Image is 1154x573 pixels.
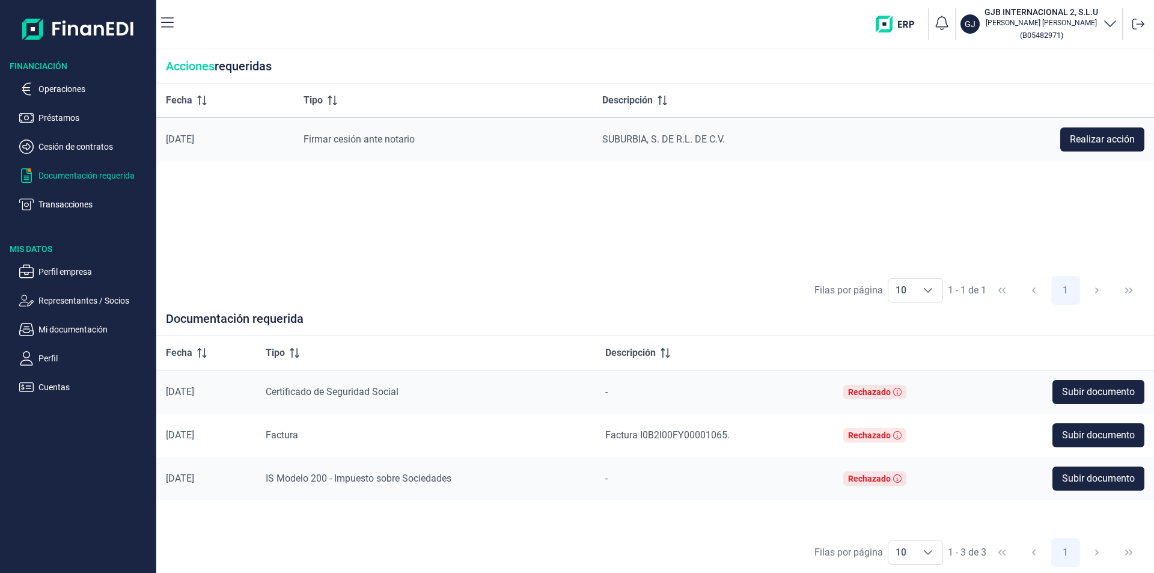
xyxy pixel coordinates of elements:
small: Copiar cif [1020,31,1063,40]
p: Perfil empresa [38,265,151,279]
button: Representantes / Socios [19,293,151,308]
button: Last Page [1114,538,1143,567]
div: Documentación requerida [156,311,1154,336]
span: 10 [888,541,914,564]
div: Rechazado [848,387,891,397]
button: Perfil [19,351,151,366]
div: [DATE] [166,473,246,485]
span: Realizar acción [1070,132,1135,147]
p: Mi documentación [38,322,151,337]
button: Previous Page [1019,276,1048,305]
button: Perfil empresa [19,265,151,279]
div: [DATE] [166,386,246,398]
div: [DATE] [166,429,246,441]
button: Documentación requerida [19,168,151,183]
div: Filas por página [814,283,883,298]
button: Realizar acción [1060,127,1144,152]
p: Cesión de contratos [38,139,151,154]
span: Certificado de Seguridad Social [266,386,398,397]
button: Subir documento [1052,467,1144,491]
p: Operaciones [38,82,151,96]
span: Firmar cesión ante notario [304,133,415,145]
p: Perfil [38,351,151,366]
span: IS Modelo 200 - Impuesto sobre Sociedades [266,473,451,484]
span: 10 [888,279,914,302]
button: First Page [988,538,1016,567]
p: [PERSON_NAME] [PERSON_NAME] [985,18,1098,28]
div: Rechazado [848,431,891,440]
img: erp [876,16,923,32]
span: 1 - 1 de 1 [948,286,986,295]
span: Descripción [605,346,656,360]
button: Previous Page [1019,538,1048,567]
span: SUBURBIA, S. DE R.L. DE C.V. [602,133,725,145]
button: Next Page [1082,276,1111,305]
span: Fecha [166,93,192,108]
button: Cesión de contratos [19,139,151,154]
button: Last Page [1114,276,1143,305]
div: [DATE] [166,133,284,146]
span: Descripción [602,93,653,108]
button: Mi documentación [19,322,151,337]
img: Logo de aplicación [22,10,135,48]
p: GJ [965,18,975,30]
button: Préstamos [19,111,151,125]
span: Tipo [304,93,323,108]
div: Filas por página [814,545,883,560]
div: Choose [914,541,942,564]
span: Factura I0B2I00FY00001065. [605,429,730,441]
h3: GJB INTERNACIONAL 2, S.L.U [985,6,1098,18]
span: Factura [266,429,298,441]
div: Choose [914,279,942,302]
button: Page 1 [1051,276,1080,305]
button: Subir documento [1052,423,1144,447]
span: Acciones [166,59,215,73]
button: Operaciones [19,82,151,96]
button: Subir documento [1052,380,1144,404]
span: Fecha [166,346,192,360]
span: Subir documento [1062,471,1135,486]
div: requeridas [156,49,1154,84]
div: Rechazado [848,474,891,483]
p: Transacciones [38,197,151,212]
button: Transacciones [19,197,151,212]
button: Page 1 [1051,538,1080,567]
span: Subir documento [1062,428,1135,443]
p: Préstamos [38,111,151,125]
button: Next Page [1082,538,1111,567]
p: Representantes / Socios [38,293,151,308]
span: - [605,386,608,397]
p: Cuentas [38,380,151,394]
p: Documentación requerida [38,168,151,183]
button: GJGJB INTERNACIONAL 2, S.L.U[PERSON_NAME] [PERSON_NAME](B05482971) [960,6,1117,42]
span: Subir documento [1062,385,1135,399]
span: 1 - 3 de 3 [948,548,986,557]
button: First Page [988,276,1016,305]
span: - [605,473,608,484]
button: Cuentas [19,380,151,394]
span: Tipo [266,346,285,360]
